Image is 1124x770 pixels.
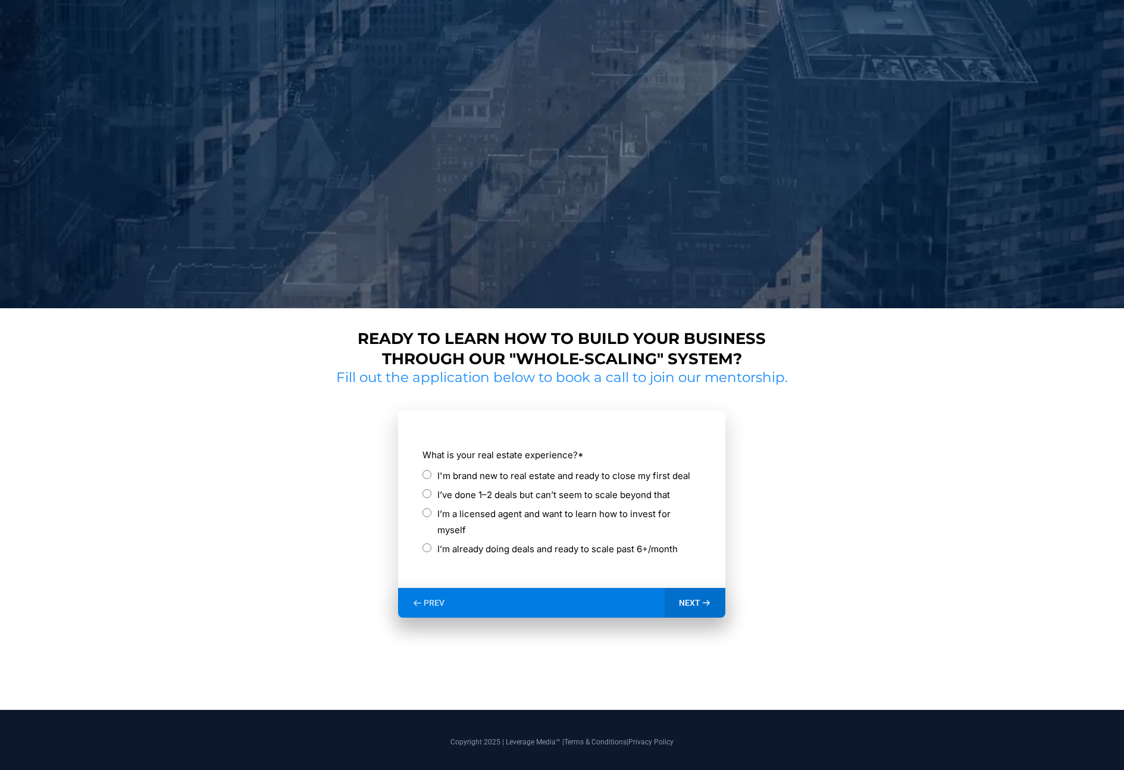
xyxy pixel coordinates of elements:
label: What is your real estate experience? [422,447,701,463]
strong: Ready to learn how to build your business through our "whole-scaling" system? [358,329,766,368]
p: Copyright 2025 | Leverage Media™ | | [226,737,898,747]
span: PREV [424,597,444,608]
h2: Fill out the application below to book a call to join our mentorship. [332,369,793,387]
label: I'm brand new to real estate and ready to close my first deal [437,468,690,484]
label: I’m a licensed agent and want to learn how to invest for myself [437,506,701,538]
label: I’ve done 1–2 deals but can’t seem to scale beyond that [437,487,670,503]
span: NEXT [679,597,700,608]
label: I’m already doing deals and ready to scale past 6+/month [437,541,678,557]
a: Privacy Policy [628,738,674,746]
a: Terms & Conditions [564,738,627,746]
